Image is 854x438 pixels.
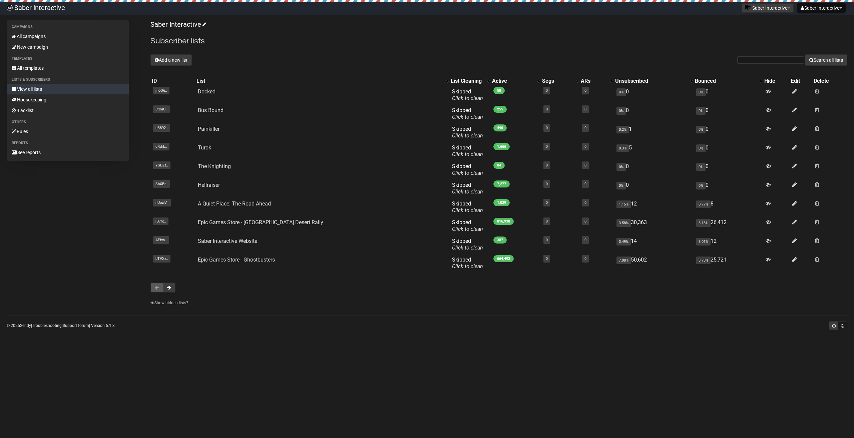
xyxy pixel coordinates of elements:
a: View all lists [7,84,129,94]
a: Epic Games Store - Ghostbusters [198,257,275,263]
a: 0 [584,257,586,261]
span: 490 [493,124,507,131]
span: 1.15% [616,200,631,208]
a: Click to clean [452,114,483,120]
span: 0.2% [616,126,629,133]
span: Skipped [452,163,483,176]
span: 0.3% [616,144,629,152]
span: 664,493 [493,255,514,262]
th: Edit: No sort applied, sorting is disabled [790,76,812,86]
span: Skipped [452,88,483,101]
div: Hide [764,78,788,84]
span: Skipped [452,257,483,270]
span: Skipped [452,126,483,139]
a: See reports [7,147,129,158]
a: 0 [546,238,548,242]
div: Unsubscribed [615,78,687,84]
span: jD7ro.. [153,217,168,225]
a: Click to clean [452,151,483,157]
a: Click to clean [452,188,483,195]
div: Delete [814,78,846,84]
a: 0 [546,219,548,224]
a: 0 [584,200,586,205]
span: 0% [696,144,706,152]
button: Add a new list [150,54,192,66]
span: 0% [616,88,626,96]
a: Turok [198,144,211,151]
span: bTVXz.. [153,255,170,263]
td: 0 [694,86,763,104]
a: Sendy [20,323,31,328]
div: List [196,78,443,84]
span: 1,029 [493,199,510,206]
a: Click to clean [452,245,483,251]
span: 387 [493,237,507,244]
td: 0 [694,179,763,198]
a: Troubleshooting [32,323,62,328]
li: Reports [7,139,129,147]
span: uB892.. [153,124,170,132]
li: Campaigns [7,23,129,31]
a: 0 [584,163,586,167]
td: 0 [694,142,763,160]
span: 0% [696,88,706,96]
a: 0 [584,219,586,224]
button: Saber Interactive [742,3,794,13]
span: 3.49% [616,238,631,246]
a: Click to clean [452,226,483,232]
a: Saber Interactive [150,20,205,28]
a: Bus Bound [198,107,224,113]
a: 0 [584,107,586,111]
td: 0 [694,104,763,123]
span: 6tCaU.. [153,105,170,113]
td: 1 [614,123,694,142]
td: 8 [694,198,763,216]
th: Unsubscribed: No sort applied, activate to apply an ascending sort [614,76,694,86]
td: 0 [614,104,694,123]
span: 7,277 [493,180,510,187]
span: 0% [696,126,706,133]
a: Epic Games Store - [GEOGRAPHIC_DATA] Desert Rally [198,219,323,226]
a: 0 [546,257,548,261]
div: List Cleaning [451,78,484,84]
span: Skipped [452,238,483,251]
th: List: No sort applied, activate to apply an ascending sort [195,76,449,86]
img: 1.png [745,5,751,10]
td: 5 [614,142,694,160]
span: 3.01% [696,238,711,246]
li: Lists & subscribers [7,76,129,84]
a: Click to clean [452,132,483,139]
div: Edit [791,78,811,84]
a: 0 [546,144,548,149]
h2: Subscriber lists [150,35,847,47]
a: 0 [546,107,548,111]
span: 0% [696,182,706,189]
a: New campaign [7,42,129,52]
p: © 2025 | | | Version 6.1.3 [7,322,115,329]
span: 58 [493,87,505,94]
th: ARs: No sort applied, activate to apply an ascending sort [579,76,614,86]
th: Hide: No sort applied, sorting is disabled [763,76,790,86]
a: Click to clean [452,263,483,270]
span: cRdrk.. [153,143,169,150]
a: Painkiller [198,126,220,132]
span: Skipped [452,107,483,120]
td: 30,363 [614,216,694,235]
a: Saber Interactive Website [198,238,257,244]
span: AFfvh.. [153,236,169,244]
td: 12 [614,198,694,216]
div: ID [152,78,194,84]
a: Docked [198,88,216,95]
th: Active: No sort applied, activate to apply an ascending sort [491,76,541,86]
li: Templates [7,55,129,63]
span: jn0O6.. [153,87,169,94]
td: 0 [614,179,694,198]
span: 0.77% [696,200,711,208]
a: 0 [546,126,548,130]
td: 0 [694,123,763,142]
a: 0 [546,88,548,93]
span: 0% [616,163,626,171]
a: The Knighting [198,163,231,169]
span: 0% [696,163,706,171]
button: Saber Interactive [797,3,846,13]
